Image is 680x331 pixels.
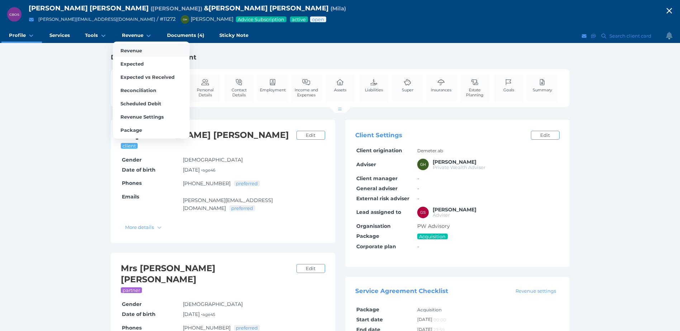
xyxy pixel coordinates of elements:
[416,315,560,325] td: [DATE]
[417,195,419,202] span: -
[120,61,144,67] span: Expected
[417,223,450,229] span: PW Advisory
[120,48,142,53] span: Revenue
[356,209,401,215] span: Lead assigned to
[296,264,325,273] a: Edit
[356,147,402,154] span: Client origination
[203,168,215,173] small: age 46
[291,75,322,101] a: Income and Expenses
[111,53,570,62] h1: Details and Management
[85,32,98,38] span: Tools
[356,223,391,229] span: Organisation
[236,325,258,331] span: preferred
[531,131,560,140] a: Edit
[512,287,559,294] a: Revenue settings
[503,87,514,92] span: Goals
[356,243,396,250] span: Corporate plan
[120,114,164,120] span: Revenue Settings
[433,212,450,218] span: Adviser
[203,312,215,317] small: age 45
[183,180,230,187] a: [PHONE_NUMBER]
[183,325,230,331] a: [PHONE_NUMBER]
[183,167,215,173] span: [DATE] •
[183,157,243,163] span: [DEMOGRAPHIC_DATA]
[356,161,376,168] span: Adviser
[417,207,429,218] div: Geraldine Scott
[312,16,325,22] span: Advice status: Review not yet booked in
[402,87,413,92] span: Super
[38,16,155,22] a: [PERSON_NAME][EMAIL_ADDRESS][DOMAIN_NAME]
[183,301,243,307] span: [DEMOGRAPHIC_DATA]
[122,325,142,331] span: Phones
[608,33,655,39] span: Search client card
[226,87,252,97] span: Contact Details
[355,132,402,139] span: Client Settings
[29,4,149,12] span: [PERSON_NAME] [PERSON_NAME]
[120,101,161,106] span: Scheduled Debit
[429,75,453,96] a: Insurances
[501,75,516,96] a: Goals
[433,159,476,165] span: Gareth Healy
[334,87,346,92] span: Assets
[1,29,42,43] a: Profile
[9,13,19,16] span: CBOS
[356,185,398,192] span: General adviser
[121,263,293,285] h2: Mrs [PERSON_NAME] [PERSON_NAME]
[356,316,383,323] span: Start date
[122,167,156,173] span: Date of birth
[160,29,212,43] a: Documents (4)
[420,210,425,215] span: GS
[181,15,189,24] div: Gareth Healy
[113,97,190,110] a: Scheduled Debit
[431,87,451,92] span: Insurances
[416,305,560,315] td: Acquisition
[296,131,325,140] a: Edit
[113,70,190,83] a: Expected vs Received
[332,75,348,96] a: Assets
[122,157,142,163] span: Gender
[581,32,588,40] button: Email
[122,301,142,307] span: Gender
[598,32,655,40] button: Search client card
[122,287,141,293] span: partner
[190,75,220,101] a: Personal Details
[433,317,446,322] span: 00:00
[433,206,476,213] span: Geraldine Scott
[590,32,597,40] button: SMS
[120,74,175,80] span: Expected vs Received
[356,175,398,182] span: Client manager
[113,44,190,57] a: Revenue
[49,32,70,38] span: Services
[237,16,285,22] span: Advice Subscription
[183,197,273,211] a: [PERSON_NAME][EMAIL_ADDRESS][DOMAIN_NAME]
[356,306,379,313] span: Package
[462,87,488,97] span: Estate Planning
[363,75,385,96] a: Liabilities
[355,287,448,294] span: Service Agreement Checklist
[7,7,22,21] div: Charles Brandon Ong Seng
[113,57,190,70] a: Expected
[537,132,553,138] span: Edit
[113,110,190,123] a: Revenue Settings
[224,75,254,101] a: Contact Details
[113,123,190,136] a: Package
[122,224,156,230] span: More details
[151,5,202,12] span: Preferred name
[120,87,156,93] span: Reconciliation
[258,75,287,96] a: Employment
[120,127,142,133] span: Package
[192,87,219,97] span: Personal Details
[417,175,419,182] span: -
[27,15,36,24] button: Email
[291,16,306,22] span: Service package status: Active service agreement in place
[260,87,286,92] span: Employment
[122,32,143,38] span: Revenue
[356,233,379,239] span: Package
[303,265,318,271] span: Edit
[9,32,26,38] span: Profile
[157,16,176,22] span: / # 11272
[122,311,156,317] span: Date of birth
[417,159,429,170] div: Gareth Healy
[121,130,293,141] h2: Mr [PERSON_NAME] [PERSON_NAME]
[231,205,254,211] span: preferred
